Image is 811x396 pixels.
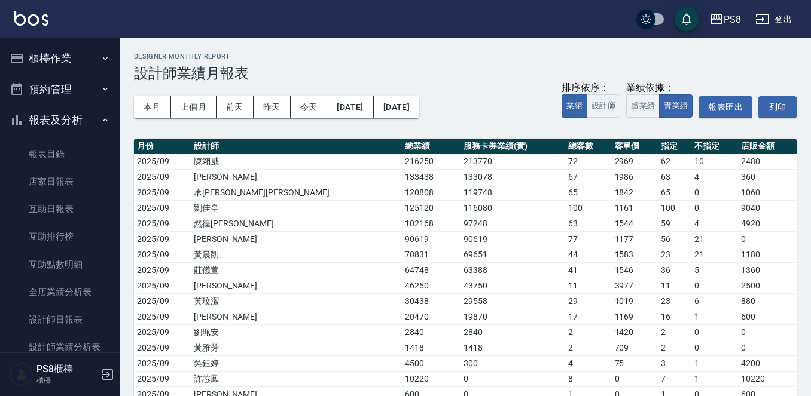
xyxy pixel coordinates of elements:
[134,247,191,262] td: 2025/09
[134,185,191,200] td: 2025/09
[565,231,611,247] td: 77
[612,293,658,309] td: 1019
[612,278,658,293] td: 3977
[612,169,658,185] td: 1986
[738,262,797,278] td: 1360
[134,355,191,371] td: 2025/09
[738,154,797,169] td: 2480
[461,309,565,324] td: 19870
[691,247,737,262] td: 21
[5,74,115,105] button: 預約管理
[738,340,797,355] td: 0
[691,371,737,386] td: 1
[461,139,565,154] th: 服務卡券業績(實)
[5,278,115,306] a: 全店業績分析表
[658,293,692,309] td: 23
[565,355,611,371] td: 4
[658,262,692,278] td: 36
[738,216,797,231] td: 4920
[738,231,797,247] td: 0
[587,94,620,118] button: 設計師
[565,185,611,200] td: 65
[402,278,461,293] td: 46250
[327,96,373,118] button: [DATE]
[738,355,797,371] td: 4200
[658,154,692,169] td: 62
[612,247,658,262] td: 1583
[461,324,565,340] td: 2840
[191,247,402,262] td: 黃晨凱
[691,262,737,278] td: 5
[691,200,737,216] td: 0
[291,96,328,118] button: 今天
[217,96,254,118] button: 前天
[691,169,737,185] td: 4
[5,43,115,74] button: 櫃檯作業
[134,278,191,293] td: 2025/09
[402,169,461,185] td: 133438
[461,278,565,293] td: 43750
[402,293,461,309] td: 30438
[738,324,797,340] td: 0
[5,140,115,168] a: 報表目錄
[191,355,402,371] td: 吳鈺婷
[461,216,565,231] td: 97248
[612,231,658,247] td: 1177
[5,333,115,361] a: 設計師業績分析表
[461,371,565,386] td: 0
[402,247,461,262] td: 70831
[658,231,692,247] td: 56
[191,185,402,200] td: 承[PERSON_NAME][PERSON_NAME]
[10,363,33,386] img: Person
[134,340,191,355] td: 2025/09
[675,7,699,31] button: save
[402,154,461,169] td: 216250
[461,231,565,247] td: 90619
[565,278,611,293] td: 11
[171,96,217,118] button: 上個月
[565,293,611,309] td: 29
[658,216,692,231] td: 59
[134,65,797,82] h3: 設計師業績月報表
[738,185,797,200] td: 1060
[191,231,402,247] td: [PERSON_NAME]
[134,139,191,154] th: 月份
[565,154,611,169] td: 72
[612,355,658,371] td: 75
[705,7,746,32] button: PS8
[402,340,461,355] td: 1418
[191,324,402,340] td: 劉珮安
[461,247,565,262] td: 69651
[612,262,658,278] td: 1546
[402,355,461,371] td: 4500
[565,340,611,355] td: 2
[612,185,658,200] td: 1842
[402,262,461,278] td: 64748
[691,324,737,340] td: 0
[565,169,611,185] td: 67
[738,169,797,185] td: 360
[691,278,737,293] td: 0
[738,293,797,309] td: 880
[612,200,658,216] td: 1161
[5,251,115,278] a: 互助點數明細
[402,139,461,154] th: 總業績
[658,355,692,371] td: 3
[612,340,658,355] td: 709
[14,11,48,26] img: Logo
[699,96,752,118] button: 報表匯出
[658,278,692,293] td: 11
[134,262,191,278] td: 2025/09
[565,324,611,340] td: 2
[658,247,692,262] td: 23
[691,154,737,169] td: 10
[134,231,191,247] td: 2025/09
[626,82,693,94] div: 業績依據：
[5,105,115,136] button: 報表及分析
[461,355,565,371] td: 300
[461,340,565,355] td: 1418
[562,82,620,94] div: 排序依序：
[191,340,402,355] td: 黃雅芳
[36,363,97,375] h5: PS8櫃檯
